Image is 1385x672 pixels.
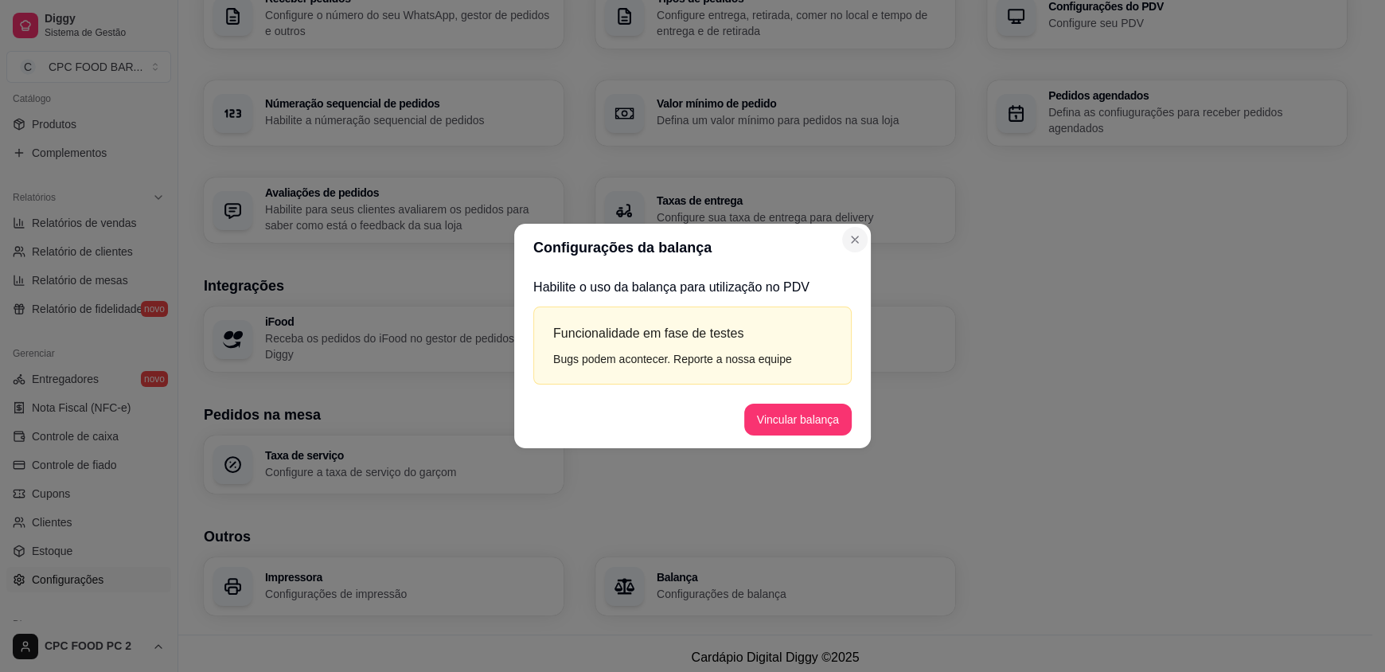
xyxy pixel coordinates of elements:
div: Funcionalidade em fase de testes [553,323,832,343]
button: Vincular balança [744,404,852,436]
button: Close [842,227,868,252]
div: Bugs podem acontecer. Reporte a nossa equipe [553,350,832,368]
p: Habilite o uso da balança para utilização no PDV [533,278,852,297]
header: Configurações da balança [514,224,871,272]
